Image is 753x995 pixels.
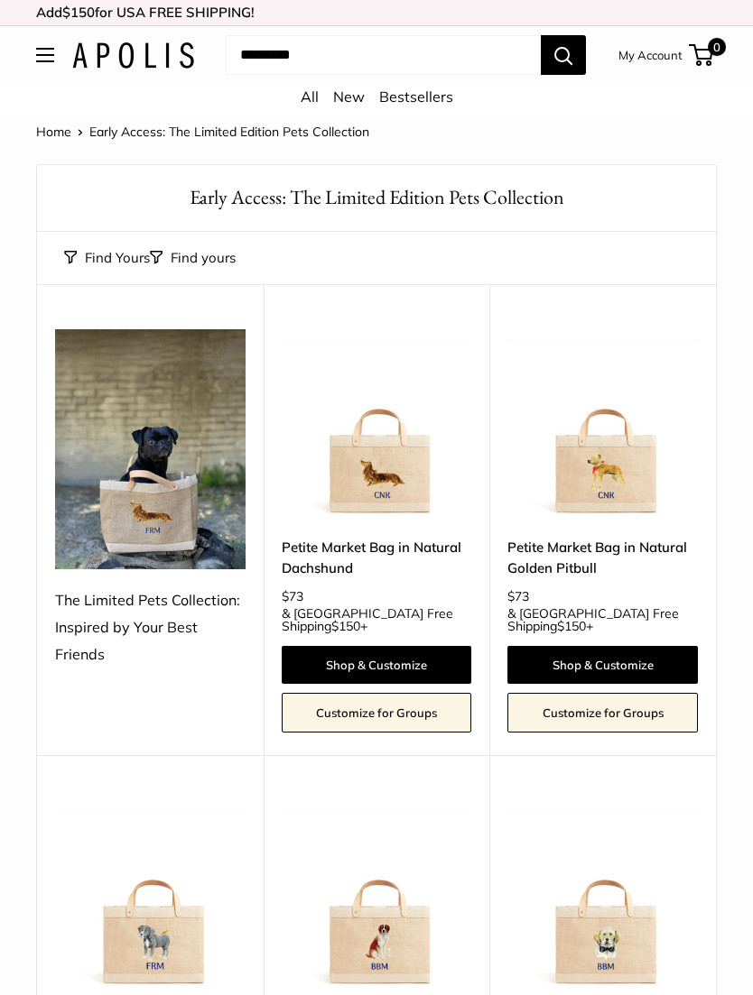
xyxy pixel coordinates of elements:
span: 0 [708,38,726,56]
a: Petite Market Bag in Natural Grey BulldogPetite Market Bag in Natural Grey Bulldog [55,800,246,990]
a: New [333,88,365,106]
a: All [301,88,319,106]
a: Shop & Customize [507,646,698,684]
a: Customize for Groups [282,693,472,732]
img: Petite Market Bag in Natural Grey Bulldog [55,800,246,990]
button: Filter collection [150,245,236,271]
a: Petite Market Bag in Natural Golden Pitbull [507,537,698,579]
button: Search [541,35,586,75]
span: Early Access: The Limited Edition Pets Collection [89,124,369,140]
span: & [GEOGRAPHIC_DATA] Free Shipping + [507,607,698,632]
input: Search... [226,35,541,75]
img: Petite Market Bag in Natural Dachshund [282,329,472,520]
a: 0 [691,44,713,66]
button: Open menu [36,48,54,62]
h1: Early Access: The Limited Edition Pets Collection [64,183,689,211]
a: Petite Market Bag in Natural Yellow LabPetite Market Bag in Natural Yellow Lab [507,800,698,990]
button: Find Yours [64,245,150,271]
a: Bestsellers [379,88,453,106]
a: Petite Market Bag in Natural Dachshund [282,537,472,579]
img: Apolis [72,42,194,69]
nav: Breadcrumb [36,120,369,143]
span: $150 [331,618,360,634]
a: Home [36,124,71,140]
a: My Account [618,44,683,66]
img: Petite Market Bag in Natural Golden Pitbull [507,329,698,520]
img: Petite Market Bag in Natural St. Bernard [282,800,472,990]
div: The Limited Pets Collection: Inspired by Your Best Friends [55,587,246,668]
span: $73 [282,588,303,604]
a: Shop & Customize [282,646,472,684]
span: $150 [62,4,95,21]
img: The Limited Pets Collection: Inspired by Your Best Friends [55,329,246,569]
a: Petite Market Bag in Natural Golden PitbullPetite Market Bag in Natural Golden Pitbull [507,329,698,520]
a: Petite Market Bag in Natural DachshundPetite Market Bag in Natural Dachshund [282,329,472,520]
span: $73 [507,588,529,604]
img: Petite Market Bag in Natural Yellow Lab [507,800,698,990]
span: & [GEOGRAPHIC_DATA] Free Shipping + [282,607,472,632]
a: Customize for Groups [507,693,698,732]
span: $150 [557,618,586,634]
a: Petite Market Bag in Natural St. BernardPetite Market Bag in Natural St. Bernard [282,800,472,990]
